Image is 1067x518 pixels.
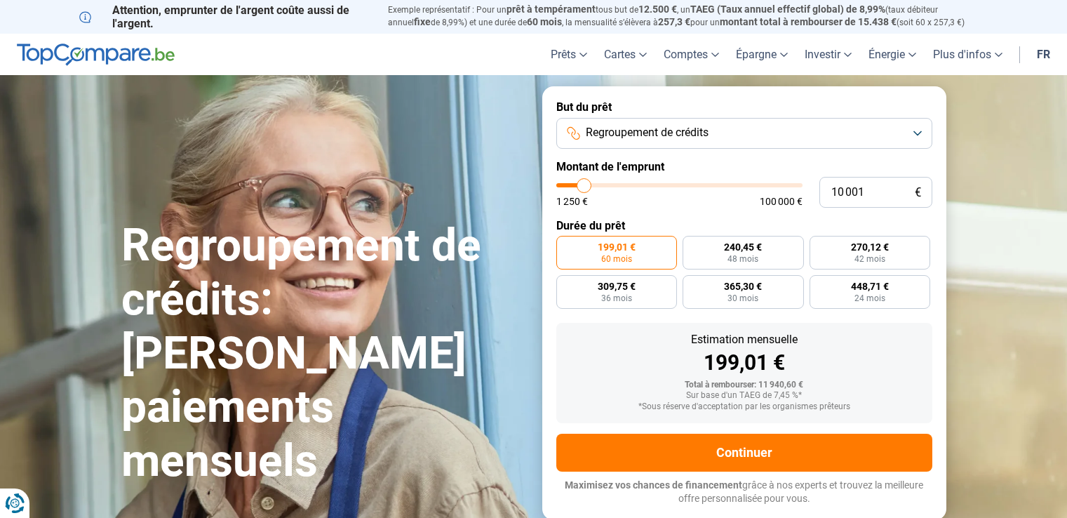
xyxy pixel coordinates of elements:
[568,402,921,412] div: *Sous réserve d'acceptation par les organismes prêteurs
[598,242,636,252] span: 199,01 €
[720,16,897,27] span: montant total à rembourser de 15.438 €
[925,34,1011,75] a: Plus d'infos
[851,281,889,291] span: 448,71 €
[556,197,588,206] span: 1 250 €
[568,334,921,345] div: Estimation mensuelle
[851,242,889,252] span: 270,12 €
[724,242,762,252] span: 240,45 €
[388,4,988,29] p: Exemple représentatif : Pour un tous but de , un (taux débiteur annuel de 8,99%) et une durée de ...
[796,34,860,75] a: Investir
[556,160,932,173] label: Montant de l'emprunt
[860,34,925,75] a: Énergie
[655,34,727,75] a: Comptes
[1028,34,1059,75] a: fr
[727,34,796,75] a: Épargne
[17,44,175,66] img: TopCompare
[568,380,921,390] div: Total à rembourser: 11 940,60 €
[727,255,758,263] span: 48 mois
[760,197,803,206] span: 100 000 €
[556,118,932,149] button: Regroupement de crédits
[568,391,921,401] div: Sur base d'un TAEG de 7,45 %*
[915,187,921,199] span: €
[556,479,932,506] p: grâce à nos experts et trouvez la meilleure offre personnalisée pour vous.
[542,34,596,75] a: Prêts
[121,219,525,489] h1: Regroupement de crédits: [PERSON_NAME] paiements mensuels
[586,125,709,140] span: Regroupement de crédits
[854,294,885,303] span: 24 mois
[556,100,932,114] label: But du prêt
[598,281,636,291] span: 309,75 €
[690,4,885,15] span: TAEG (Taux annuel effectif global) de 8,99%
[658,16,690,27] span: 257,3 €
[414,16,431,27] span: fixe
[854,255,885,263] span: 42 mois
[79,4,371,30] p: Attention, emprunter de l'argent coûte aussi de l'argent.
[506,4,596,15] span: prêt à tempérament
[556,434,932,472] button: Continuer
[596,34,655,75] a: Cartes
[568,352,921,373] div: 199,01 €
[556,219,932,232] label: Durée du prêt
[601,255,632,263] span: 60 mois
[638,4,677,15] span: 12.500 €
[724,281,762,291] span: 365,30 €
[601,294,632,303] span: 36 mois
[565,479,742,491] span: Maximisez vos chances de financement
[527,16,562,27] span: 60 mois
[727,294,758,303] span: 30 mois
